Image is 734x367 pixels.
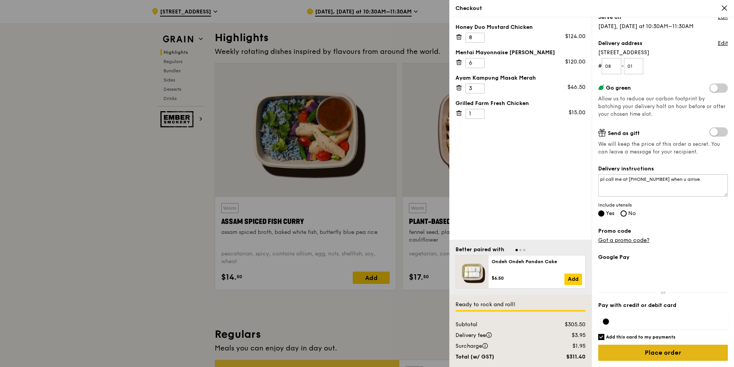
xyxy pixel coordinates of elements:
input: Yes [598,210,604,217]
span: Yes [606,210,614,217]
label: Pay with credit or debit card [598,302,728,309]
span: Allow us to reduce our carbon footprint by batching your delivery half an hour before or after yo... [598,96,726,117]
span: Go to slide 1 [515,249,518,251]
iframe: Secure payment button frame [598,266,728,283]
input: Floor [602,58,621,74]
a: Edit [718,13,728,21]
label: Promo code [598,227,728,235]
a: Got a promo code? [598,237,649,244]
div: Checkout [455,5,728,12]
div: $120.00 [565,58,586,66]
div: Better paired with [455,246,504,254]
div: Grilled Farm Fresh Chicken [455,100,586,107]
div: $124.00 [565,33,586,40]
label: Google Pay [598,254,728,261]
label: Delivery instructions [598,165,728,173]
input: Place order [598,345,728,361]
h6: Add this card to my payments [606,334,676,340]
a: Edit [718,40,728,47]
label: Serve on [598,13,621,21]
input: Add this card to my payments [598,334,604,340]
input: Unit [624,58,644,74]
div: Ondeh Ondeh Pandan Cake [492,259,582,265]
span: Include utensils [598,202,728,208]
div: Surcharge [451,342,544,350]
div: Honey Duo Mustard Chicken [455,23,586,31]
a: Add [564,274,582,285]
span: We will keep the price of this order a secret. You can leave a message for your recipient. [598,140,728,156]
label: Delivery address [598,40,642,47]
div: $305.50 [544,321,590,329]
span: No [628,210,636,217]
div: Subtotal [451,321,544,329]
div: Ready to rock and roll! [455,301,586,309]
span: Go green [606,85,631,91]
div: $3.95 [544,332,590,339]
iframe: Secure card payment input frame [615,319,723,325]
form: # - [598,58,728,74]
span: [DATE], [DATE] at 10:30AM–11:30AM [598,23,694,30]
div: $15.00 [569,109,586,117]
span: [STREET_ADDRESS] [598,49,728,57]
div: $1.95 [544,342,590,350]
input: No [621,210,627,217]
div: $311.40 [544,353,590,361]
div: $6.50 [492,275,564,281]
div: Delivery fee [451,332,544,339]
div: Total (w/ GST) [451,353,544,361]
div: Mentai Mayonnaise [PERSON_NAME] [455,49,586,57]
span: Send as gift [608,130,640,137]
span: Go to slide 2 [519,249,522,251]
div: $46.50 [567,83,586,91]
span: Go to slide 3 [523,249,525,251]
div: Ayam Kampung Masak Merah [455,74,586,82]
